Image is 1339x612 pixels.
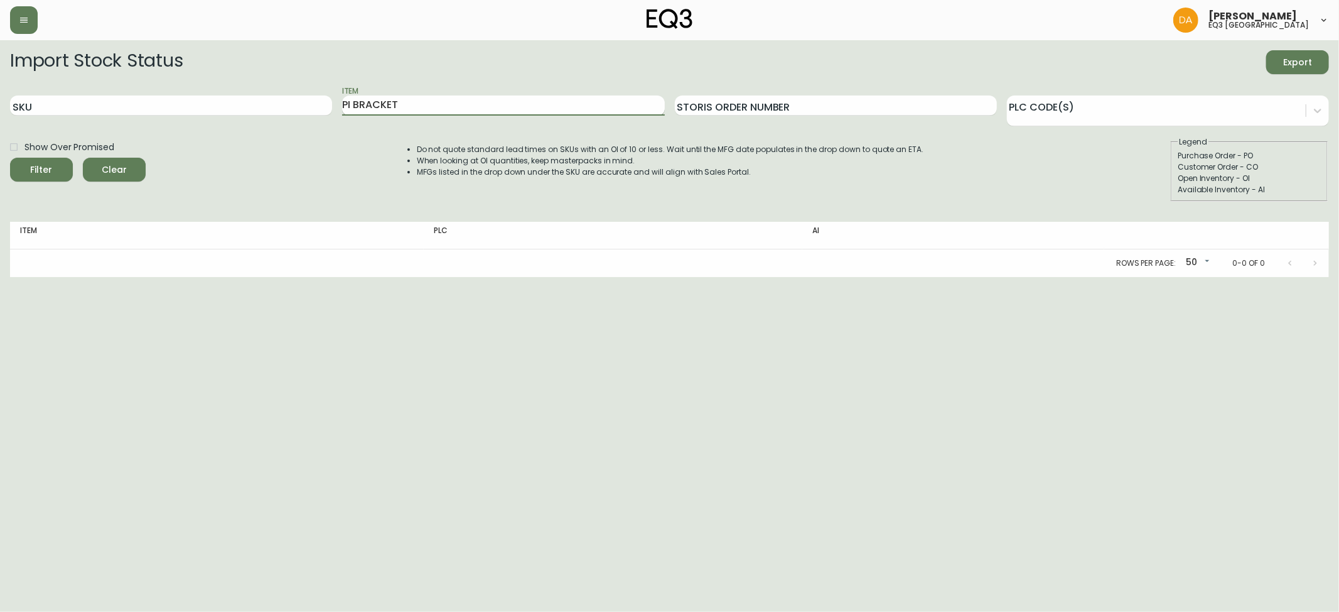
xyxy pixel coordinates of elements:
legend: Legend [1178,136,1208,148]
li: When looking at OI quantities, keep masterpacks in mind. [417,155,924,167]
h2: Import Stock Status [10,50,183,74]
span: Show Over Promised [24,141,114,154]
th: Item [10,222,424,249]
p: 0-0 of 0 [1232,258,1265,269]
button: Filter [10,158,73,182]
div: Purchase Order - PO [1178,150,1321,161]
div: Open Inventory - OI [1178,173,1321,184]
li: MFGs listed in the drop down under the SKU are accurate and will align with Sales Portal. [417,167,924,178]
h5: eq3 [GEOGRAPHIC_DATA] [1208,21,1309,29]
span: [PERSON_NAME] [1208,11,1297,21]
div: 50 [1181,253,1212,273]
img: logo [647,9,693,29]
span: Export [1276,55,1319,70]
img: dd1a7e8db21a0ac8adbf82b84ca05374 [1173,8,1198,33]
div: Available Inventory - AI [1178,184,1321,195]
div: Customer Order - CO [1178,161,1321,173]
p: Rows per page: [1116,258,1176,269]
li: Do not quote standard lead times on SKUs with an OI of 10 or less. Wait until the MFG date popula... [417,144,924,155]
th: AI [802,222,1104,249]
div: Filter [31,162,53,178]
span: Clear [93,162,136,178]
button: Export [1266,50,1329,74]
button: Clear [83,158,146,182]
th: PLC [424,222,802,249]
